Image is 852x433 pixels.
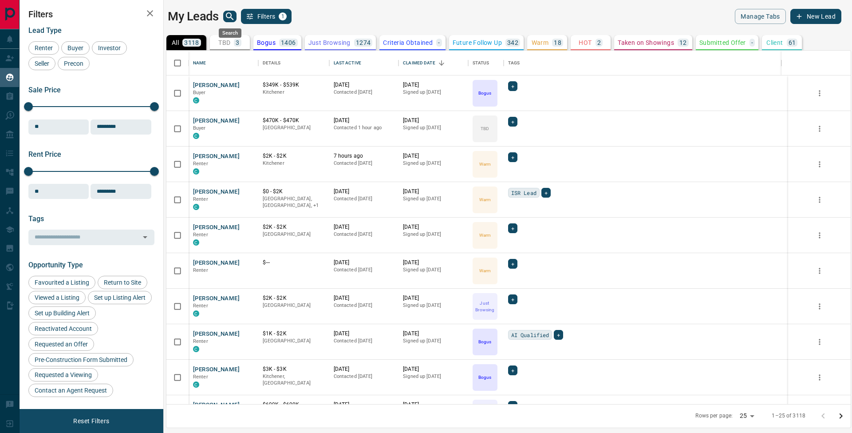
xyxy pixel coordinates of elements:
[403,259,464,266] p: [DATE]
[334,338,394,345] p: Contacted [DATE]
[473,51,489,75] div: Status
[334,373,394,380] p: Contacted [DATE]
[554,330,563,340] div: +
[478,374,491,381] p: Bogus
[813,158,826,171] button: more
[28,9,154,20] h2: Filters
[67,413,115,429] button: Reset Filters
[508,223,517,233] div: +
[263,259,325,266] p: $---
[511,366,514,375] span: +
[508,51,520,75] div: Tags
[813,300,826,313] button: more
[403,117,464,124] p: [DATE]
[193,401,240,409] button: [PERSON_NAME]
[193,239,199,246] div: condos.ca
[790,9,841,24] button: New Lead
[219,28,241,38] div: Search
[597,40,601,46] p: 2
[193,81,240,90] button: [PERSON_NAME]
[813,193,826,207] button: more
[511,188,536,197] span: ISR Lead
[28,150,61,159] span: Rent Price
[28,291,86,304] div: Viewed a Listing
[308,40,351,46] p: Just Browsing
[541,188,551,198] div: +
[193,51,206,75] div: Name
[479,161,491,167] p: Warm
[32,279,92,286] span: Favourited a Listing
[98,276,147,289] div: Return to Site
[28,384,113,397] div: Contact an Agent Request
[511,295,514,304] span: +
[193,303,208,309] span: Renter
[193,267,208,273] span: Renter
[453,40,502,46] p: Future Follow Up
[193,204,199,210] div: condos.ca
[263,302,325,309] p: [GEOGRAPHIC_DATA]
[508,259,517,269] div: +
[508,401,517,411] div: +
[193,338,208,344] span: Renter
[334,124,394,131] p: Contacted 1 hour ago
[32,371,95,378] span: Requested a Viewing
[281,40,296,46] p: 1406
[334,231,394,238] p: Contacted [DATE]
[334,294,394,302] p: [DATE]
[28,57,55,70] div: Seller
[258,51,329,75] div: Details
[504,51,781,75] div: Tags
[479,232,491,238] p: Warm
[263,117,325,124] p: $470K - $470K
[32,310,93,317] span: Set up Building Alert
[403,302,464,309] p: Signed up [DATE]
[508,152,517,162] div: +
[193,161,208,167] span: Renter
[334,302,394,309] p: Contacted [DATE]
[334,266,394,274] p: Contacted [DATE]
[334,195,394,203] p: Contacted [DATE]
[61,41,90,55] div: Buyer
[28,41,59,55] div: Renter
[579,40,592,46] p: HOT
[403,223,464,231] p: [DATE]
[28,368,98,381] div: Requested a Viewing
[403,266,464,274] p: Signed up [DATE]
[263,294,325,302] p: $2K - $2K
[403,160,464,167] p: Signed up [DATE]
[679,40,687,46] p: 12
[139,231,151,243] button: Open
[263,89,325,96] p: Kitchener
[263,223,325,231] p: $2K - $2K
[263,152,325,160] p: $2K - $2K
[263,124,325,131] p: [GEOGRAPHIC_DATA]
[557,330,560,339] span: +
[88,291,152,304] div: Set up Listing Alert
[438,40,440,46] p: -
[507,40,518,46] p: 342
[813,371,826,384] button: more
[532,40,549,46] p: Warm
[218,40,230,46] p: TBD
[334,160,394,167] p: Contacted [DATE]
[735,9,785,24] button: Manage Tabs
[736,409,757,422] div: 25
[101,279,144,286] span: Return to Site
[813,87,826,100] button: more
[403,231,464,238] p: Signed up [DATE]
[193,365,240,374] button: [PERSON_NAME]
[478,338,491,345] p: Bogus
[95,44,124,52] span: Investor
[28,353,134,366] div: Pre-Construction Form Submitted
[334,330,394,338] p: [DATE]
[751,40,753,46] p: -
[168,9,219,24] h1: My Leads
[263,330,325,338] p: $1K - $2K
[832,407,850,425] button: Go to next page
[32,60,52,67] span: Seller
[508,365,517,375] div: +
[508,81,517,91] div: +
[223,11,237,22] button: search button
[32,325,95,332] span: Reactivated Account
[403,338,464,345] p: Signed up [DATE]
